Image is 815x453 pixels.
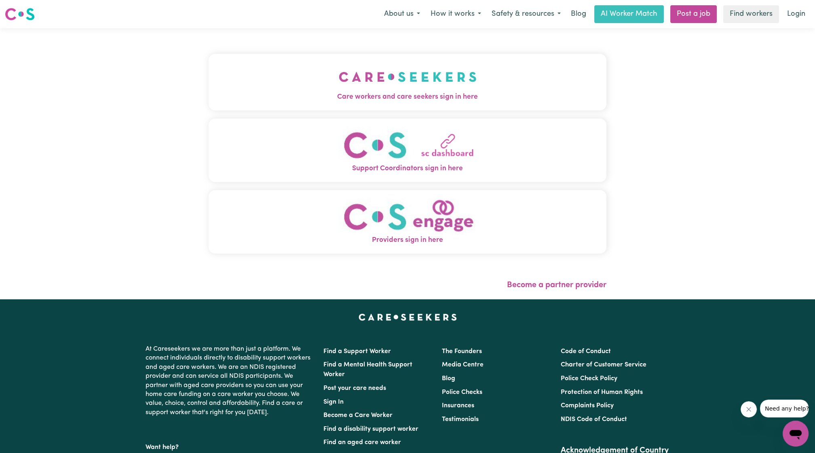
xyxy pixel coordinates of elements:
[760,400,809,417] iframe: Message from company
[741,401,757,417] iframe: Close message
[561,362,646,368] a: Charter of Customer Service
[5,5,35,23] a: Careseekers logo
[209,235,606,246] span: Providers sign in here
[209,92,606,102] span: Care workers and care seekers sign in here
[5,7,35,21] img: Careseekers logo
[323,362,412,378] a: Find a Mental Health Support Worker
[442,416,479,423] a: Testimonials
[323,426,418,432] a: Find a disability support worker
[442,348,482,355] a: The Founders
[561,416,627,423] a: NDIS Code of Conduct
[442,362,484,368] a: Media Centre
[783,421,809,447] iframe: Button to launch messaging window
[323,385,386,392] a: Post your care needs
[323,348,391,355] a: Find a Support Worker
[323,439,401,446] a: Find an aged care worker
[425,6,486,23] button: How it works
[594,5,664,23] a: AI Worker Match
[209,163,606,174] span: Support Coordinators sign in here
[670,5,717,23] a: Post a job
[379,6,425,23] button: About us
[561,348,611,355] a: Code of Conduct
[442,402,474,409] a: Insurances
[359,314,457,320] a: Careseekers home page
[209,119,606,182] button: Support Coordinators sign in here
[561,402,614,409] a: Complaints Policy
[209,54,606,110] button: Care workers and care seekers sign in here
[561,375,617,382] a: Police Check Policy
[561,389,643,396] a: Protection of Human Rights
[782,5,810,23] a: Login
[146,341,314,420] p: At Careseekers we are more than just a platform. We connect individuals directly to disability su...
[323,399,344,405] a: Sign In
[5,6,49,12] span: Need any help?
[146,440,314,452] p: Want help?
[323,412,393,419] a: Become a Care Worker
[723,5,779,23] a: Find workers
[442,375,455,382] a: Blog
[566,5,591,23] a: Blog
[209,190,606,254] button: Providers sign in here
[442,389,482,396] a: Police Checks
[507,281,606,289] a: Become a partner provider
[486,6,566,23] button: Safety & resources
